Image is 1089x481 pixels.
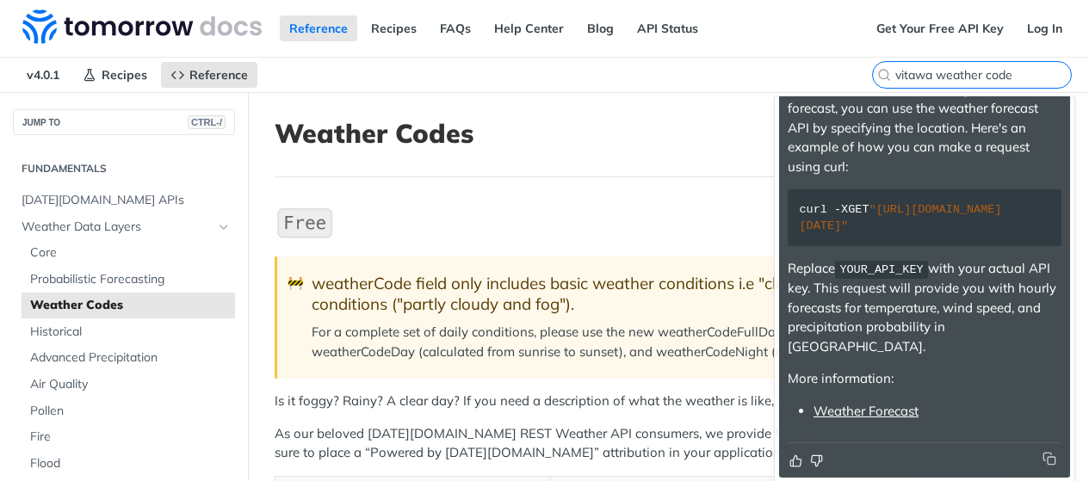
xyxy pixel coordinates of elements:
[30,429,231,446] span: Fire
[362,15,426,41] a: Recipes
[22,267,235,293] a: Probabilistic Forecasting
[280,15,357,41] a: Reference
[877,68,891,82] svg: Search
[485,15,573,41] a: Help Center
[13,161,235,176] h2: Fundamentals
[22,424,235,450] a: Fire
[788,369,1061,389] p: More information:
[312,274,1045,314] div: weatherCode field only includes basic weather conditions i.e "clear", and does not include mixed ...
[30,324,231,341] span: Historical
[22,192,231,209] span: [DATE][DOMAIN_NAME] APIs
[814,403,919,419] a: Weather Forecast
[161,62,257,88] a: Reference
[628,15,708,41] a: API Status
[800,201,1050,235] div: GET
[800,203,827,216] span: curl
[217,220,231,234] button: Hide subpages for Weather Data Layers
[17,62,69,88] span: v4.0.1
[788,259,1061,356] p: Replace with your actual API key. This request will provide you with hourly forecasts for tempera...
[30,376,231,393] span: Air Quality
[22,345,235,371] a: Advanced Precipitation
[189,67,248,83] span: Reference
[22,9,262,44] img: Tomorrow.io Weather API Docs
[22,398,235,424] a: Pollen
[22,293,235,318] a: Weather Codes
[1018,15,1072,41] a: Log In
[578,15,623,41] a: Blog
[30,244,231,262] span: Core
[895,67,1071,83] input: Search
[788,60,1061,176] p: It seems like you're asking about the weather in [GEOGRAPHIC_DATA]. To get the weather forecast, ...
[22,319,235,345] a: Historical
[22,372,235,398] a: Air Quality
[30,455,231,472] span: Flood
[800,203,1002,233] span: "[URL][DOMAIN_NAME][DATE]"
[834,203,848,216] span: -X
[30,297,231,314] span: Weather Codes
[22,240,235,266] a: Core
[808,452,825,469] button: Thumbs down
[188,115,226,129] span: CTRL-/
[839,263,923,276] span: YOUR_API_KEY
[788,452,804,469] button: Thumbs up
[288,274,304,293] span: 🚧
[275,424,1062,463] p: As our beloved [DATE][DOMAIN_NAME] REST Weather API consumers, we provide full access to . Be sur...
[275,118,1062,149] h1: Weather Codes
[13,109,235,135] button: JUMP TOCTRL-/
[102,67,147,83] span: Recipes
[73,62,157,88] a: Recipes
[867,15,1013,41] a: Get Your Free API Key
[22,451,235,477] a: Flood
[30,349,231,367] span: Advanced Precipitation
[30,271,231,288] span: Probabilistic Forecasting
[22,219,213,236] span: Weather Data Layers
[13,188,235,213] a: [DATE][DOMAIN_NAME] APIs
[1037,452,1061,466] button: Copy to clipboard
[275,392,1062,411] p: Is it foggy? Rainy? A clear day? If you need a description of what the weather is like, simply re...
[430,15,480,41] a: FAQs
[30,403,231,420] span: Pollen
[13,214,235,240] a: Weather Data LayersHide subpages for Weather Data Layers
[312,323,1045,361] p: For a complete set of daily conditions, please use the new weatherCodeFullDay (calculated from su...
